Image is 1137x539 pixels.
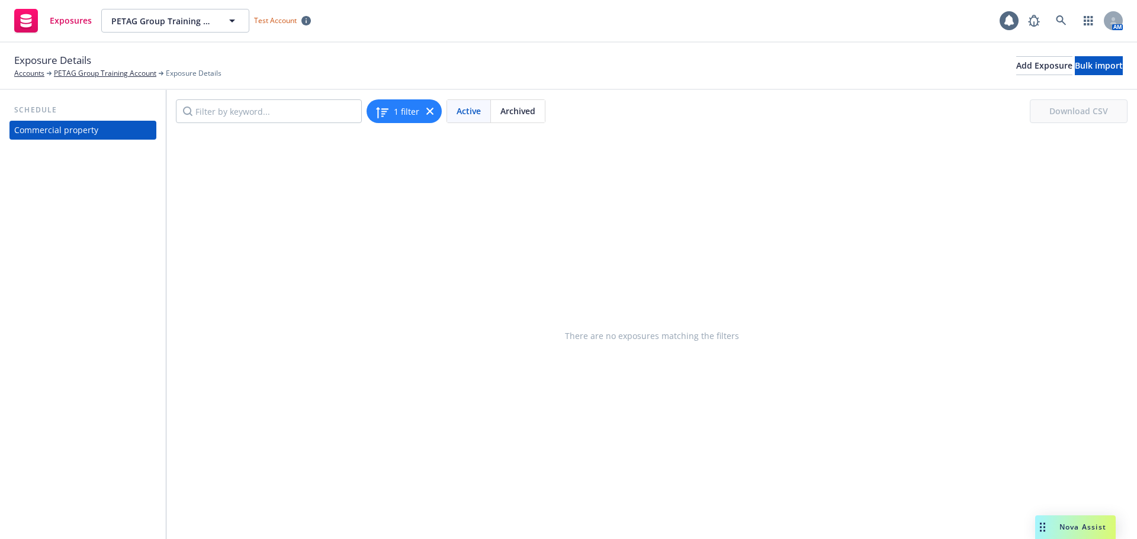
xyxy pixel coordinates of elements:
div: Drag to move [1035,515,1050,539]
button: Nova Assist [1035,515,1116,539]
a: Commercial property [9,121,156,140]
a: Search [1049,9,1073,33]
span: PETAG Group Training Account [111,15,214,27]
a: Exposures [9,4,97,37]
span: Active [457,105,481,117]
button: Add Exposure [1016,56,1072,75]
span: Test Account [249,14,316,27]
span: Test Account [254,15,297,25]
div: Add Exposure [1016,57,1072,75]
a: Switch app [1077,9,1100,33]
span: There are no exposures matching the filters [565,330,739,342]
div: Schedule [9,104,156,116]
span: Exposures [50,16,92,25]
span: Exposure Details [14,53,91,68]
span: 1 filter [394,105,419,118]
div: Commercial property [14,121,98,140]
input: Filter by keyword... [176,99,362,123]
a: Report a Bug [1022,9,1046,33]
a: Accounts [14,68,44,79]
div: Bulk import [1075,57,1123,75]
button: Bulk import [1075,56,1123,75]
span: Nova Assist [1059,522,1106,532]
a: PETAG Group Training Account [54,68,156,79]
button: PETAG Group Training Account [101,9,249,33]
span: Exposure Details [166,68,221,79]
span: Archived [500,105,535,117]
